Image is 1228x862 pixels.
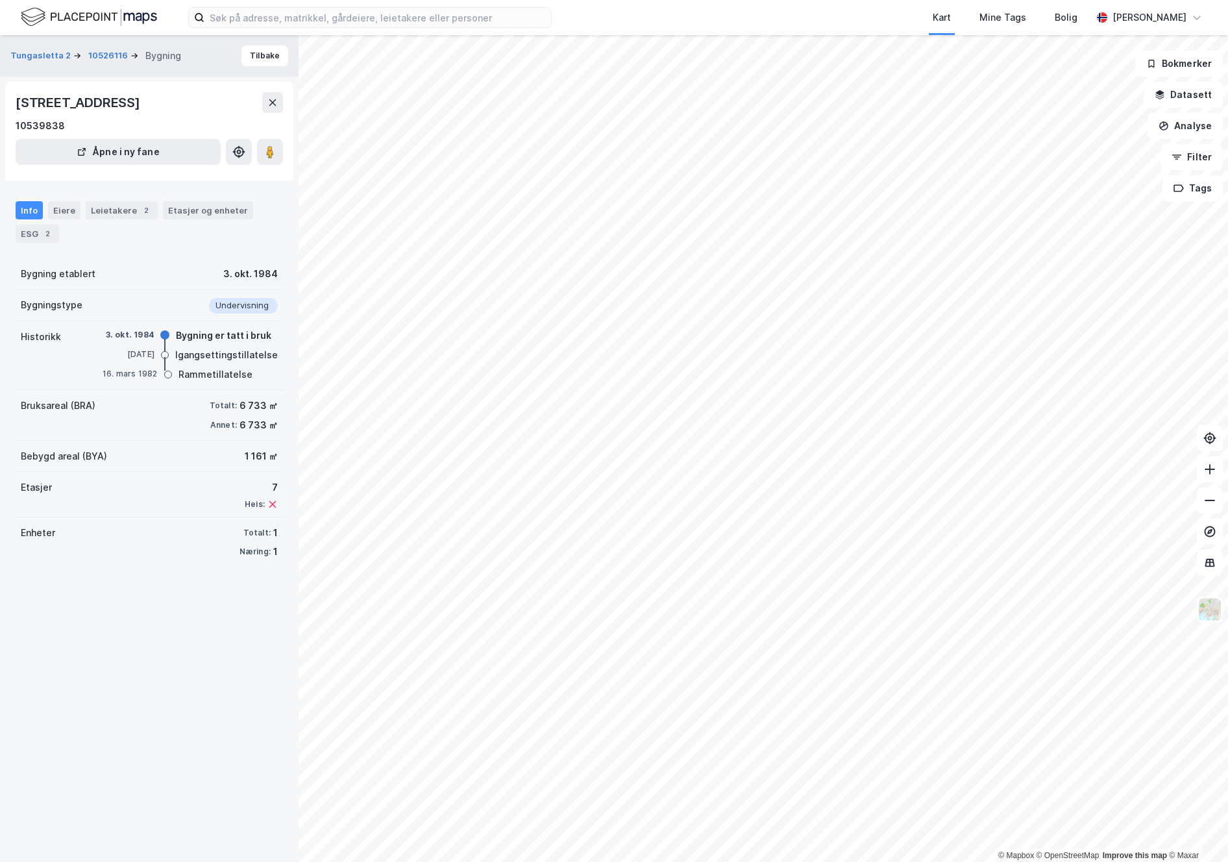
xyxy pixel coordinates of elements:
div: Igangsettingstillatelse [175,347,278,363]
div: Info [16,201,43,219]
a: OpenStreetMap [1037,851,1099,860]
div: Etasjer [21,480,52,495]
button: 10526116 [88,49,130,62]
button: Filter [1160,144,1223,170]
div: 2 [140,204,153,217]
div: 10539838 [16,118,65,134]
div: [DATE] [103,349,154,360]
div: Historikk [21,329,61,345]
div: Kart [933,10,951,25]
div: Totalt: [210,400,237,411]
div: Mine Tags [979,10,1026,25]
div: Bebygd areal (BYA) [21,449,107,464]
iframe: Chat Widget [1163,800,1228,862]
div: Bolig [1055,10,1077,25]
div: Rammetillatelse [178,367,252,382]
button: Analyse [1148,113,1223,139]
div: 7 [245,480,278,495]
div: Heis: [245,499,265,510]
div: ESG [16,225,59,243]
div: Bygning etablert [21,266,95,282]
div: Eiere [48,201,80,219]
div: Enheter [21,525,55,541]
a: Improve this map [1103,851,1167,860]
div: Totalt: [243,528,271,538]
img: logo.f888ab2527a4732fd821a326f86c7f29.svg [21,6,157,29]
button: Tags [1162,175,1223,201]
div: 6 733 ㎡ [239,417,278,433]
div: Næring: [239,547,271,557]
div: Leietakere [86,201,158,219]
div: Bruksareal (BRA) [21,398,95,413]
div: 3. okt. 1984 [223,266,278,282]
button: Tungasletta 2 [10,49,73,62]
div: [PERSON_NAME] [1112,10,1186,25]
div: 1 [273,544,278,560]
img: Z [1197,597,1222,622]
div: Bygningstype [21,297,82,313]
div: 1 [273,525,278,541]
div: 3. okt. 1984 [103,329,154,341]
div: Etasjer og enheter [168,204,248,216]
button: Datasett [1144,82,1223,108]
div: Bygning [145,48,181,64]
div: 2 [41,227,54,240]
div: 16. mars 1982 [103,368,158,380]
button: Bokmerker [1135,51,1223,77]
div: Bygning er tatt i bruk [176,328,271,343]
div: 6 733 ㎡ [239,398,278,413]
input: Søk på adresse, matrikkel, gårdeiere, leietakere eller personer [204,8,551,27]
a: Mapbox [998,851,1034,860]
div: Kontrollprogram for chat [1163,800,1228,862]
div: Annet: [210,420,237,430]
div: [STREET_ADDRESS] [16,92,143,113]
button: Tilbake [241,45,288,66]
button: Åpne i ny fane [16,139,221,165]
div: 1 161 ㎡ [245,449,278,464]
